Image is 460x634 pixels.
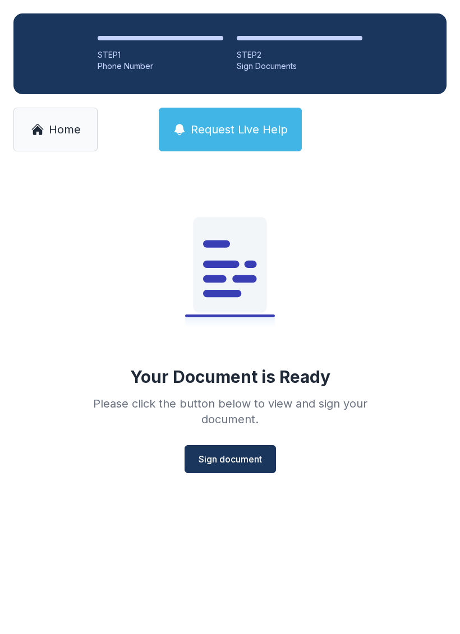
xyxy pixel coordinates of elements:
[98,61,223,72] div: Phone Number
[68,396,392,427] div: Please click the button below to view and sign your document.
[98,49,223,61] div: STEP 1
[199,452,262,466] span: Sign document
[237,61,362,72] div: Sign Documents
[49,122,81,137] span: Home
[191,122,288,137] span: Request Live Help
[237,49,362,61] div: STEP 2
[130,367,330,387] div: Your Document is Ready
